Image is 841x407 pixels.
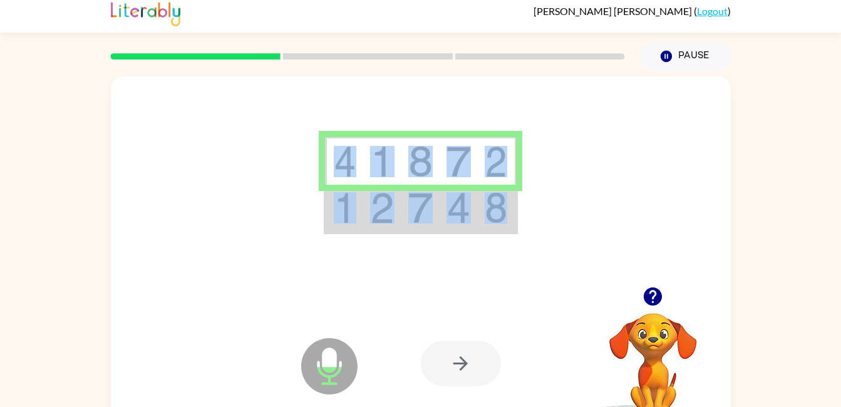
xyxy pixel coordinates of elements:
[697,5,728,17] a: Logout
[334,146,356,177] img: 4
[334,192,356,224] img: 1
[446,192,470,224] img: 4
[534,5,731,17] div: ( )
[370,146,394,177] img: 1
[640,42,731,71] button: Pause
[408,146,432,177] img: 8
[446,146,470,177] img: 7
[408,192,432,224] img: 7
[370,192,394,224] img: 2
[485,192,507,224] img: 8
[485,146,507,177] img: 2
[534,5,694,17] span: [PERSON_NAME] [PERSON_NAME]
